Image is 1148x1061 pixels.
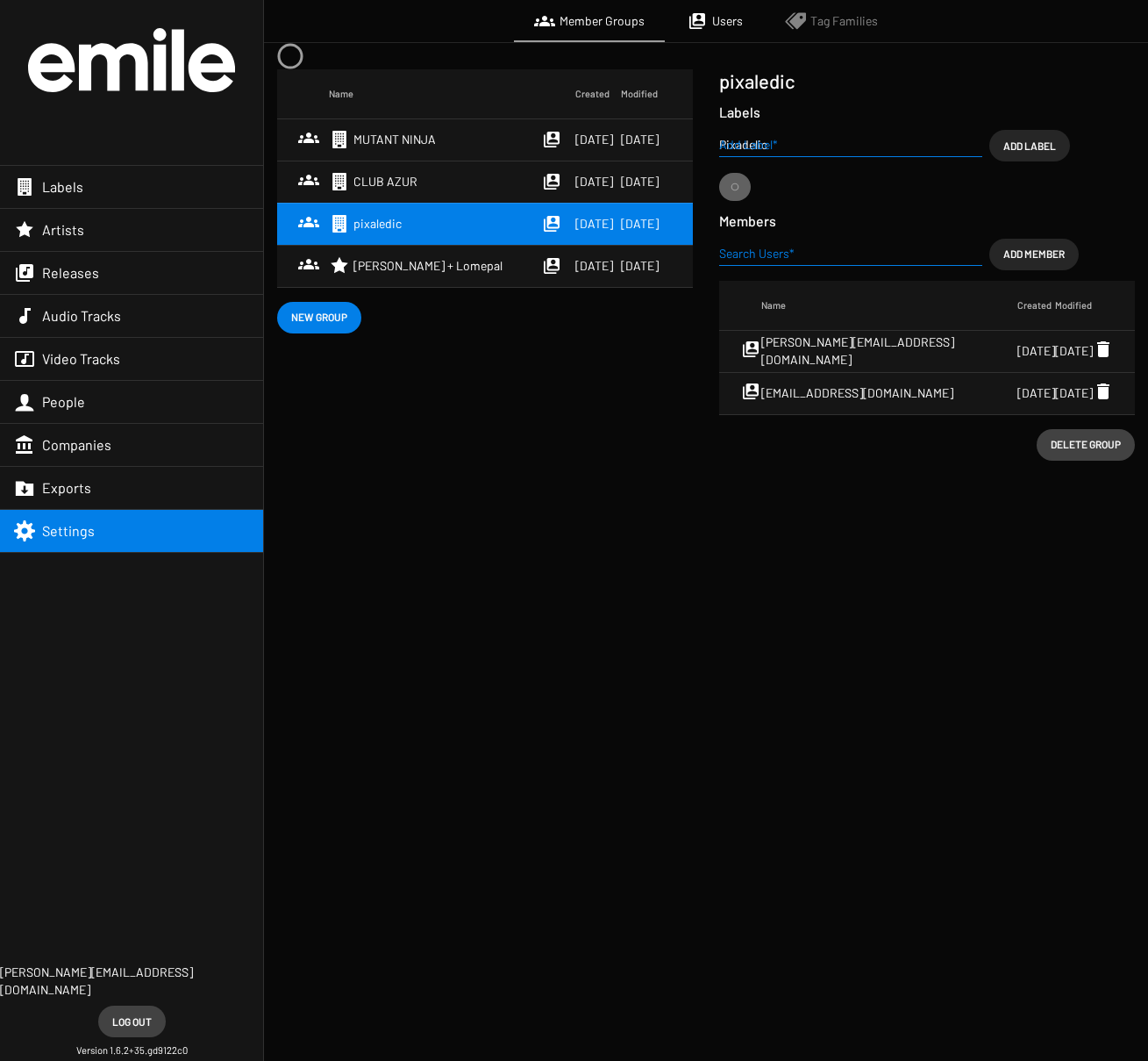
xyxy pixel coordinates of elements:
th: Name [761,281,1017,330]
th: Modified [1055,281,1093,330]
span: Delete Group [1051,428,1121,460]
th: Created [575,69,622,118]
span: Companies [42,436,111,454]
button: Delete Group [1037,429,1135,461]
td: [DATE] [575,245,622,287]
small: Version 1.6.2+35.gd9122c0 [76,1044,188,1057]
span: People [42,393,85,411]
button: Log out [98,1006,166,1037]
h3: Members [719,211,1135,232]
span: Log out [112,1006,152,1037]
span: Exports [42,479,91,497]
span: Tag Families [810,12,878,30]
button: Add Label [989,130,1070,161]
td: [DATE] [1055,330,1093,372]
h3: Labels [719,102,1135,123]
td: [DATE] [575,118,622,161]
td: [DATE] [621,161,693,203]
span: Add Member [1003,238,1065,269]
td: [DATE] [575,161,622,203]
td: [DATE] [575,203,622,245]
td: [DATE] [1017,330,1055,372]
span: Audio Tracks [42,307,121,325]
span: Add Label [1003,130,1056,161]
span: Releases [42,264,99,282]
span: Users [712,12,743,30]
button: New Group [277,302,361,333]
span: CLUB AZUR [353,173,417,190]
span: Member Groups [560,12,645,30]
th: Created [1017,281,1055,330]
span: Video Tracks [42,350,120,368]
span: pixaledic [353,215,402,233]
td: [DATE] [621,245,693,287]
td: [DATE] [1055,372,1093,414]
span: [PERSON_NAME][EMAIL_ADDRESS][DOMAIN_NAME] [761,333,1017,369]
td: [DATE] [621,118,693,161]
span: MUTANT NINJA [353,131,436,148]
h1: pixaledic [719,69,1135,92]
span: Labels [42,178,83,196]
button: Add Member [989,239,1079,270]
img: grand-official-logo.svg [28,28,235,92]
span: Artists [42,221,84,239]
th: Modified [621,69,693,118]
td: [DATE] [1017,372,1055,414]
span: New Group [291,301,347,333]
th: Name [329,69,541,118]
span: [EMAIL_ADDRESS][DOMAIN_NAME] [761,384,953,402]
td: [DATE] [621,203,693,245]
span: [PERSON_NAME] + Lomepal [353,257,503,275]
